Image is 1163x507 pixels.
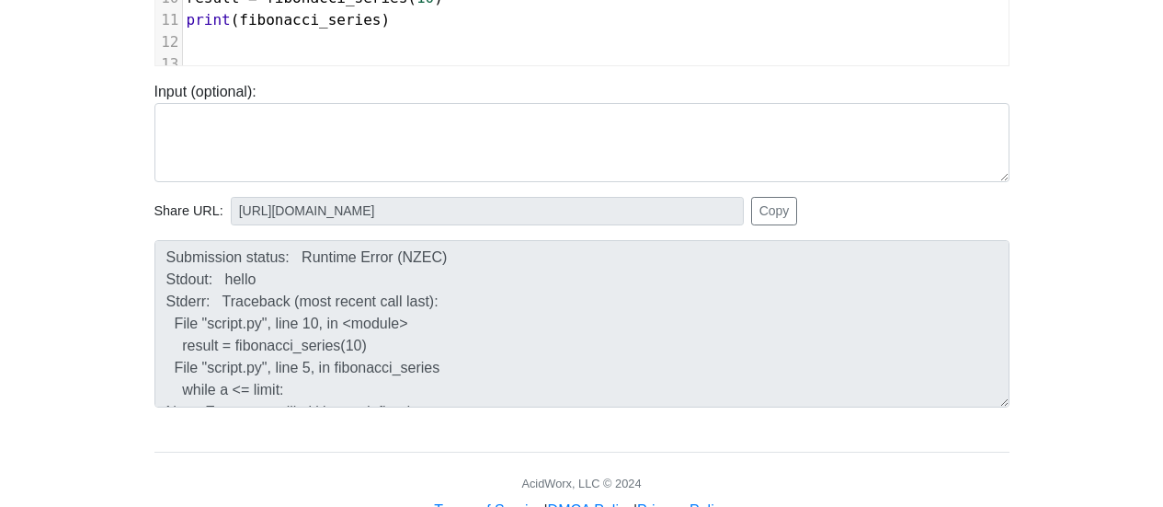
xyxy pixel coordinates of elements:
[141,81,1023,182] div: Input (optional):
[187,11,231,29] span: print
[155,53,182,75] div: 13
[155,9,182,31] div: 11
[521,475,641,492] div: AcidWorx, LLC © 2024
[751,197,798,225] button: Copy
[155,31,182,53] div: 12
[187,11,391,29] span: ( )
[239,11,381,29] span: fibonacci_series
[154,202,223,222] span: Share URL:
[231,197,744,225] input: No share available yet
